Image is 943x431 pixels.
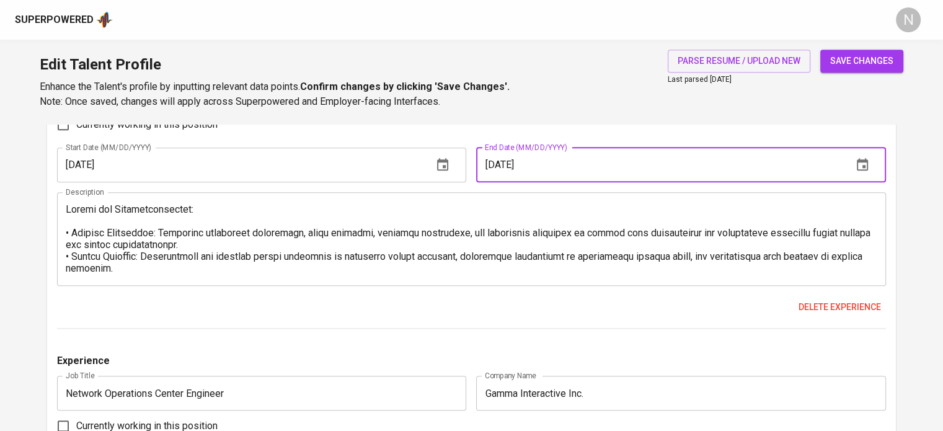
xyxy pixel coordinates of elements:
[40,50,510,79] h1: Edit Talent Profile
[15,13,94,27] div: Superpowered
[678,53,800,69] span: parse resume / upload new
[820,50,903,73] button: save changes
[15,11,113,29] a: Superpoweredapp logo
[668,75,732,84] span: Last parsed [DATE]
[300,81,510,92] b: Confirm changes by clicking 'Save Changes'.
[96,11,113,29] img: app logo
[57,353,110,368] p: Experience
[799,300,881,315] span: Delete experience
[76,117,218,132] span: Currently working in this position
[794,296,886,319] button: Delete experience
[668,50,810,73] button: parse resume / upload new
[896,7,921,32] div: N
[40,79,510,109] p: Enhance the Talent's profile by inputting relevant data points. Note: Once saved, changes will ap...
[830,53,893,69] span: save changes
